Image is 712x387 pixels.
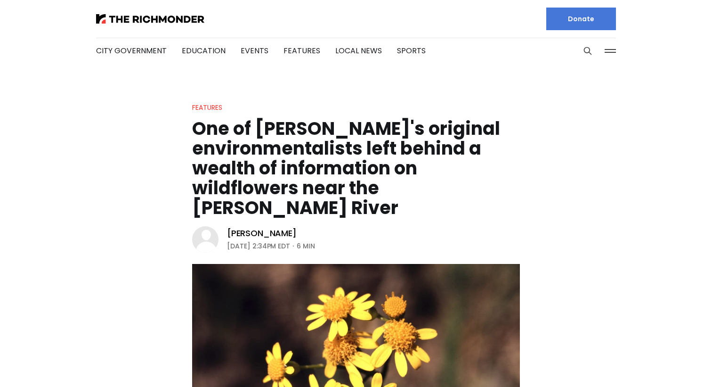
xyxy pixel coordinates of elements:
[96,45,167,56] a: City Government
[397,45,426,56] a: Sports
[96,14,204,24] img: The Richmonder
[335,45,382,56] a: Local News
[241,45,268,56] a: Events
[581,44,595,58] button: Search this site
[283,45,320,56] a: Features
[192,119,520,218] h1: One of [PERSON_NAME]'s original environmentalists left behind a wealth of information on wildflow...
[227,228,297,239] a: [PERSON_NAME]
[297,240,315,252] span: 6 min
[182,45,226,56] a: Education
[632,341,712,387] iframe: portal-trigger
[192,103,222,112] a: Features
[227,240,290,252] time: [DATE] 2:34PM EDT
[546,8,616,30] a: Donate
